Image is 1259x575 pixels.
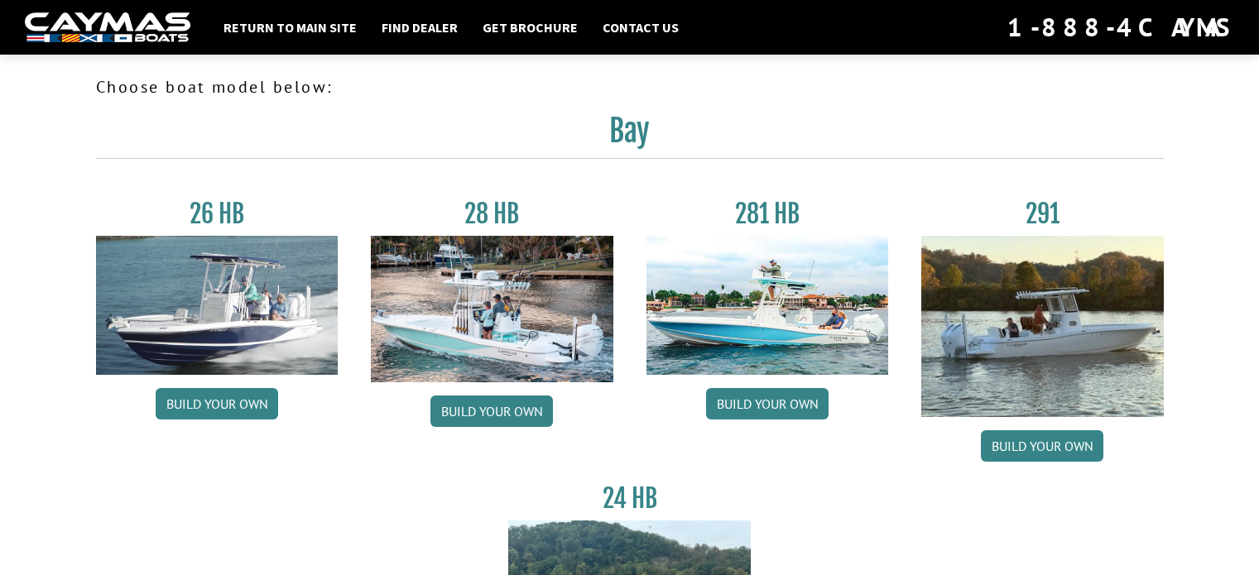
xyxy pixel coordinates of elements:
a: Return to main site [215,17,365,38]
img: 291_Thumbnail.jpg [921,236,1164,417]
h3: 291 [921,199,1164,229]
h2: Bay [96,113,1164,159]
img: 28_hb_thumbnail_for_caymas_connect.jpg [371,236,613,382]
img: 28-hb-twin.jpg [646,236,889,375]
h3: 28 HB [371,199,613,229]
a: Get Brochure [474,17,586,38]
div: 1-888-4CAYMAS [1007,9,1234,46]
a: Find Dealer [373,17,466,38]
img: 26_new_photo_resized.jpg [96,236,339,375]
img: white-logo-c9c8dbefe5ff5ceceb0f0178aa75bf4bb51f6bca0971e226c86eb53dfe498488.png [25,12,190,43]
a: Build your own [156,388,278,419]
a: Build your own [430,395,553,427]
h3: 26 HB [96,199,339,229]
h3: 24 HB [508,483,751,514]
p: Choose boat model below: [96,74,1164,99]
h3: 281 HB [646,199,889,229]
a: Contact Us [594,17,687,38]
a: Build your own [706,388,829,419]
a: Build your own [981,430,1103,462]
